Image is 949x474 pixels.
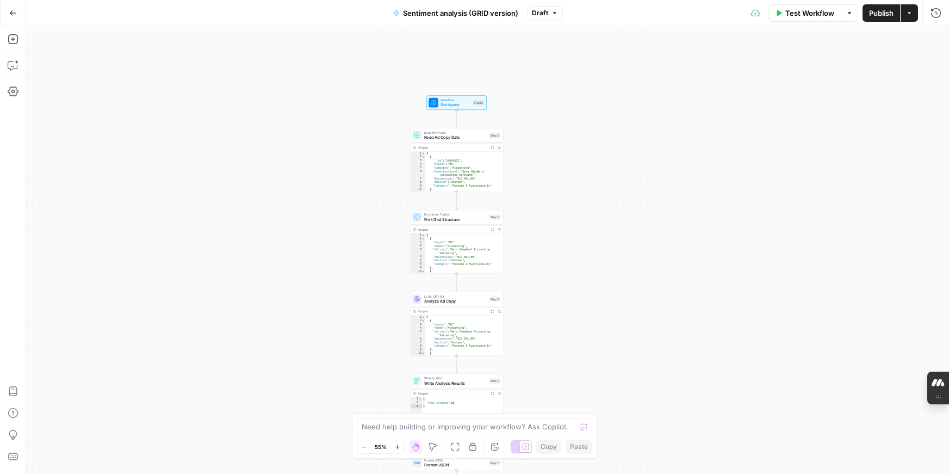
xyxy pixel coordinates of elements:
div: Run Code · PythonPrint Grid StructureStep 7Output[ { "region":"UK", "theme":"Accounting", "ad_cop... [410,210,504,274]
div: 11 [410,355,425,359]
div: 2 [410,237,425,241]
div: Step 11 [488,460,500,466]
div: 1 [410,151,425,155]
div: Step 9 [489,378,500,384]
div: 1 [410,233,425,237]
span: Print Grid Structure [424,216,487,222]
g: Edge from start to step_6 [456,110,457,127]
span: Toggle code folding, rows 1 through 452 [421,151,425,155]
span: Paste [570,442,588,452]
div: 9 [410,348,425,352]
button: Draft [527,6,563,20]
div: 8 [410,344,425,348]
div: 4 [410,326,425,330]
div: 7 [410,341,425,344]
span: Toggle code folding, rows 10 through 17 [421,352,425,355]
span: Read Ad Copy Data [424,134,487,140]
div: 3 [410,159,425,163]
span: Set Inputs [441,102,470,108]
div: 6 [410,170,425,177]
div: 6 [410,255,425,259]
div: Output [418,227,487,232]
span: Toggle code folding, rows 2 through 10 [421,155,425,159]
div: 3 [410,241,425,244]
span: 55% [375,442,387,451]
div: 3 [410,323,425,327]
div: LLM · GPT-4.1Analyze Ad CopyStep 8Output[ { "region":"UK", "theme":"Accounting", "ad_copy":"Xero ... [410,292,504,355]
div: 10 [410,269,425,273]
span: Write Analysis Results [424,380,487,386]
div: 10 [410,188,425,192]
div: 4 [410,162,425,166]
button: Paste [566,440,592,454]
div: 11 [410,191,425,195]
div: 7 [410,177,425,181]
div: Step 7 [489,214,500,220]
span: Read from Grid [424,130,487,135]
div: WorkflowSet InputsInputs [410,95,504,110]
div: 8 [410,180,425,184]
div: 8 [410,262,425,266]
div: Step 6 [489,132,500,138]
div: Inputs [473,100,484,106]
g: Edge from step_8 to step_9 [456,355,457,373]
div: 5 [410,248,425,255]
span: Sentiment analysis (GRID version) [403,8,518,19]
div: 4 [410,244,425,248]
span: Test Workflow [785,8,834,19]
div: 10 [410,352,425,355]
span: Toggle code folding, rows 10 through 17 [421,269,425,273]
div: 6 [410,337,425,341]
span: Write to Grid [424,376,487,381]
span: Draft [532,8,548,18]
div: Output [418,309,487,314]
span: Toggle code folding, rows 1 through 3 [418,397,421,401]
span: Publish [869,8,894,19]
div: Output [418,391,487,396]
span: LLM · GPT-4.1 [424,294,487,299]
div: 5 [410,330,425,337]
button: Test Workflow [768,4,841,22]
div: Read from GridRead Ad Copy DataStep 6Output[ { "__id":"10054552", "Region":"UK", "Campaing":"Acco... [410,128,504,192]
div: 9 [410,184,425,188]
div: Write to GridWrite Analysis ResultsStep 9Output{ "rows_created":16} [410,374,504,438]
div: 2 [410,401,422,405]
span: Toggle code folding, rows 2 through 9 [421,319,425,323]
button: Sentiment analysis (GRID version) [387,4,525,22]
span: Toggle code folding, rows 2 through 9 [421,237,425,241]
span: Toggle code folding, rows 1 through 402 [421,233,425,237]
div: 2 [410,155,425,159]
g: Edge from step_6 to step_7 [456,192,457,209]
div: 1 [410,315,425,319]
g: Edge from step_7 to step_8 [456,274,457,291]
span: Format JSON [424,458,486,463]
div: 1 [410,397,422,401]
span: Format JSON [424,462,486,468]
div: 11 [410,273,425,277]
div: 2 [410,319,425,323]
span: Copy [541,442,557,452]
span: Analyze Ad Copy [424,298,487,304]
div: Output [418,145,487,150]
span: Workflow [441,97,470,102]
span: Toggle code folding, rows 11 through 19 [421,191,425,195]
button: Publish [863,4,900,22]
div: 7 [410,258,425,262]
div: Format JSONFormat JSONStep 11 [410,455,504,470]
span: Run Code · Python [424,212,487,217]
div: 9 [410,266,425,270]
span: Toggle code folding, rows 1 through 530 [421,315,425,319]
div: 5 [410,166,425,170]
div: Step 8 [489,297,500,302]
button: Copy [536,440,561,454]
div: 3 [410,404,422,408]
